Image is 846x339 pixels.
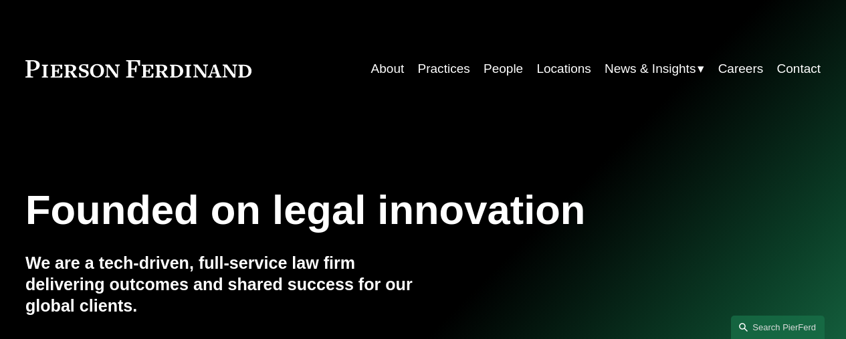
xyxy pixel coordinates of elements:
a: folder dropdown [605,56,704,82]
h1: Founded on legal innovation [25,187,688,233]
h4: We are a tech-driven, full-service law firm delivering outcomes and shared success for our global... [25,253,423,317]
a: Practices [418,56,470,82]
a: Contact [777,56,821,82]
a: Search this site [731,316,825,339]
a: People [484,56,523,82]
span: News & Insights [605,58,696,80]
a: Careers [718,56,764,82]
a: About [371,56,405,82]
a: Locations [536,56,591,82]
